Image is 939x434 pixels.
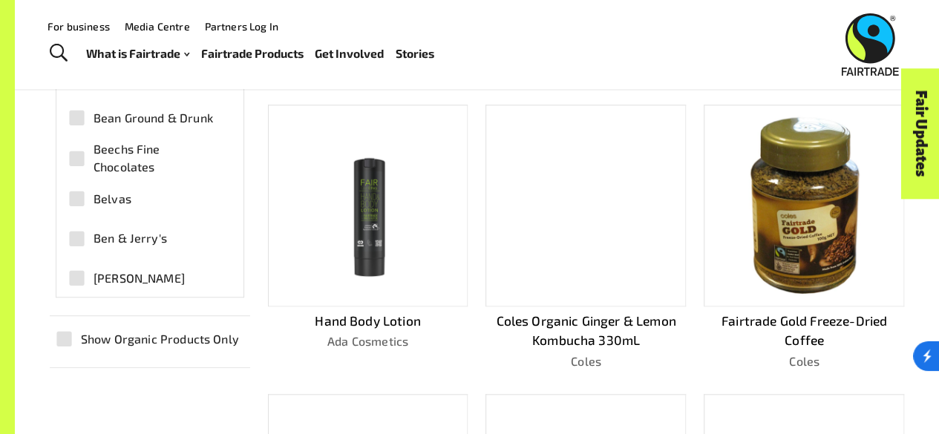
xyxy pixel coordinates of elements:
a: Toggle Search [40,35,76,72]
a: Stories [396,43,434,64]
p: Hand Body Lotion [268,312,468,331]
img: Fairtrade Australia New Zealand logo [842,13,899,76]
p: Coles [485,352,686,370]
span: Beechs Fine Chocolates [94,140,223,176]
p: Fairtrade Gold Freeze-Dried Coffee [704,312,904,350]
a: Fairtrade Products [200,43,303,64]
a: For business [48,20,110,33]
span: Ben & Jerry's [94,229,167,247]
span: Bean Ground & Drunk [94,109,213,127]
p: Coles [704,352,904,370]
a: Media Centre [125,20,190,33]
span: Show Organic Products Only [81,330,239,348]
p: Ada Cosmetics [268,332,468,350]
p: Coles Organic Ginger & Lemon Kombucha 330mL [485,312,686,350]
span: [PERSON_NAME] [94,269,185,287]
a: Partners Log In [205,20,278,33]
a: Get Involved [315,43,384,64]
a: Coles Organic Ginger & Lemon Kombucha 330mLColes [485,105,686,370]
span: Belvas [94,190,131,208]
a: Hand Body LotionAda Cosmetics [268,105,468,370]
a: What is Fairtrade [86,43,189,64]
a: Fairtrade Gold Freeze-Dried CoffeeColes [704,105,904,370]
